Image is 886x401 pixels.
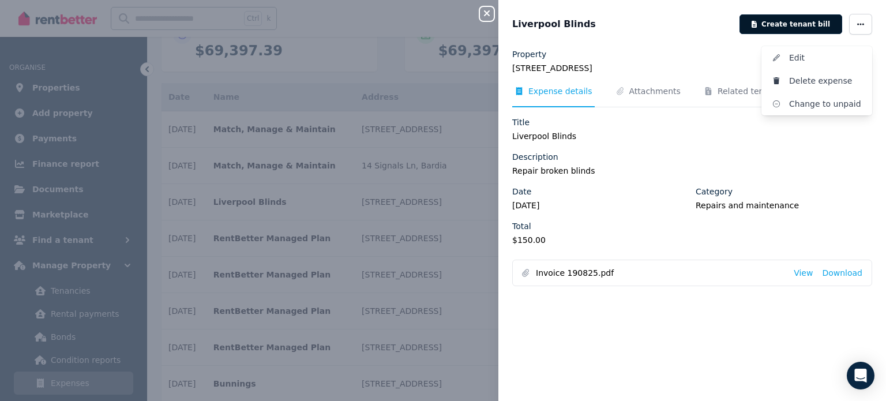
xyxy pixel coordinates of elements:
[696,200,872,211] legend: Repairs and maintenance
[761,46,872,69] button: Edit
[847,362,874,389] div: Open Intercom Messenger
[512,165,872,177] legend: Repair broken blinds
[512,85,872,107] nav: Tabs
[536,267,784,279] span: Invoice 190825.pdf
[761,69,872,92] button: Delete expense
[718,85,796,97] span: Related tenant bills
[512,200,689,211] legend: [DATE]
[512,48,546,60] label: Property
[789,97,863,111] span: Change to unpaid
[512,62,872,74] legend: [STREET_ADDRESS]
[629,85,681,97] span: Attachments
[512,220,531,232] label: Total
[512,151,558,163] label: Description
[789,74,863,88] span: Delete expense
[512,130,872,142] legend: Liverpool Blinds
[761,92,872,115] button: Change to unpaid
[822,267,862,279] a: Download
[512,234,689,246] legend: $150.00
[739,14,842,34] button: Create tenant bill
[512,117,530,128] label: Title
[528,85,592,97] span: Expense details
[696,186,733,197] label: Category
[512,17,596,31] span: Liverpool Blinds
[794,267,813,279] a: View
[512,186,531,197] label: Date
[789,51,863,65] span: Edit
